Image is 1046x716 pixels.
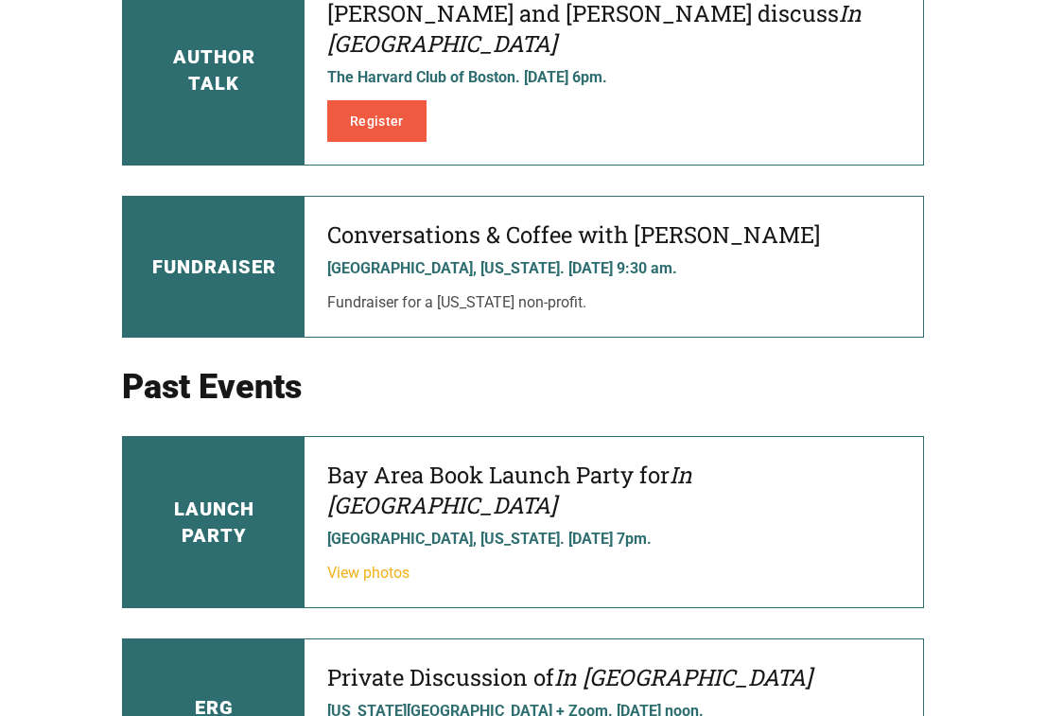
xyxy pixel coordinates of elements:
[327,564,410,582] a: View photos
[327,528,900,550] p: [GEOGRAPHIC_DATA], [US_STATE]. [DATE] 7pm.
[327,219,900,250] h4: Conversations & Coffee with [PERSON_NAME]
[327,460,692,520] em: In [GEOGRAPHIC_DATA]
[174,496,254,549] h3: Launch Party
[173,44,255,96] h3: Author Talk
[327,662,900,692] h4: Private Discussion of
[152,253,276,280] h3: Fundraiser
[327,66,900,89] p: The Harvard Club of Boston. [DATE] 6pm.
[327,100,427,142] a: Register
[122,368,924,406] h1: Past Events
[554,662,811,692] em: In [GEOGRAPHIC_DATA]
[327,460,900,520] h4: Bay Area Book Launch Party for
[327,291,900,314] p: Fundraiser for a [US_STATE] non-profit.
[327,257,900,280] p: [GEOGRAPHIC_DATA], [US_STATE]. [DATE] 9:30 am.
